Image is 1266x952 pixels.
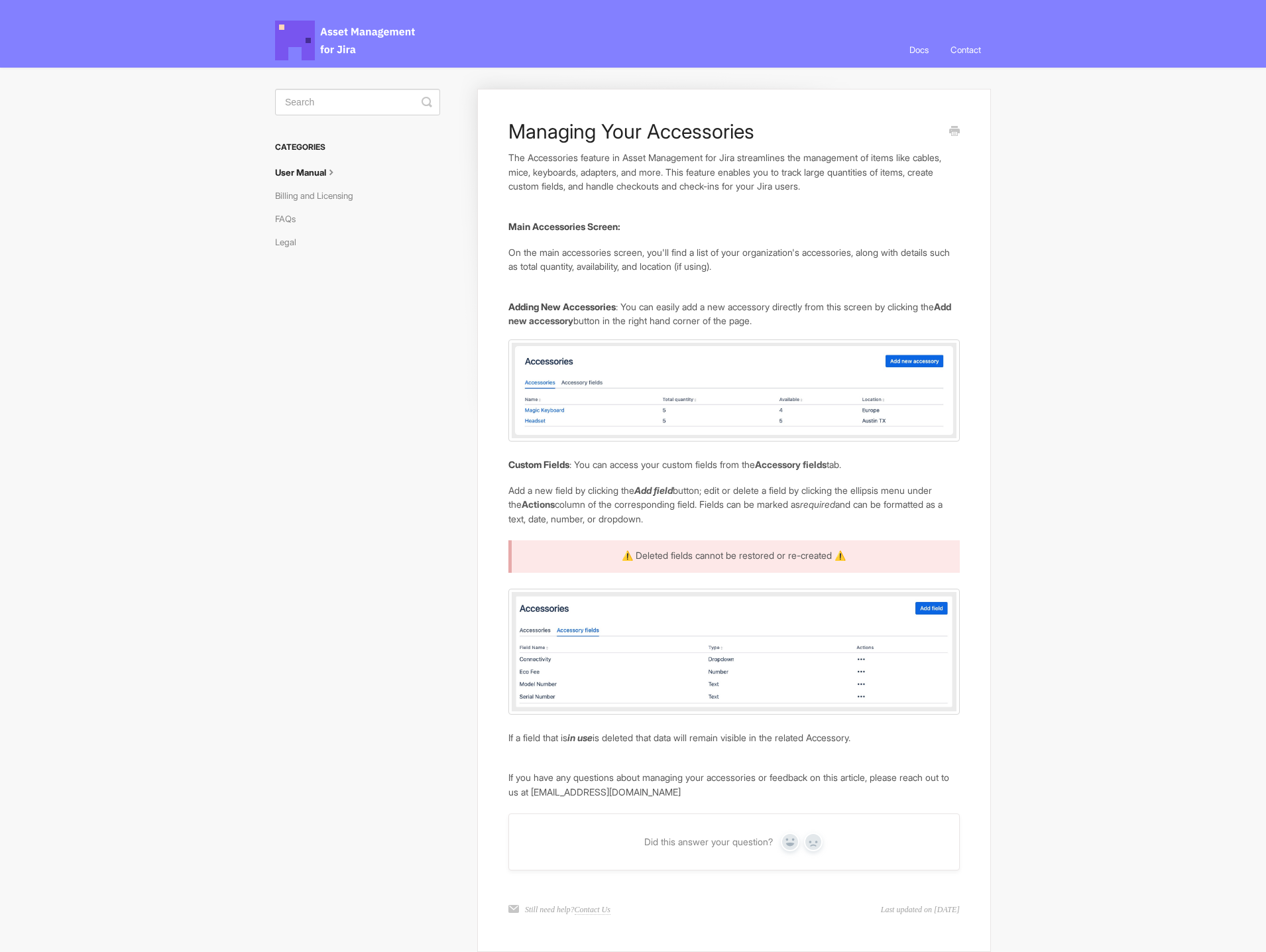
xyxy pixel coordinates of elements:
a: Billing and Licensing [275,185,363,206]
p: If a field that is is deleted that data will remain visible in the related Accessory. [508,731,960,745]
p: The Accessories feature in Asset Management for Jira streamlines the management of items like cab... [508,150,960,194]
strong: Main Accessories Screen: [508,221,620,232]
img: file-8xbHTi972B.jpg [508,339,960,442]
p: Still need help? [525,904,610,916]
a: User Manual [275,162,348,183]
p: : You can easily add a new accessory directly from this screen by clicking the button in the righ... [508,300,960,328]
b: in use [567,732,593,743]
b: Accessory fields [755,459,827,470]
b: Add field [634,485,673,496]
input: Search [275,89,440,115]
strong: Adding New Accessories [508,301,616,312]
time: Last updated on [DATE] [881,904,960,916]
p: Add a new field by clicking the button; edit or delete a field by clicking the ellipsis menu unde... [508,483,960,526]
span: Did this answer your question? [644,836,773,848]
strong: Custom Fields [508,459,569,470]
span: Asset Management for Jira Docs [275,21,417,60]
p: ⚠️ Deleted fields cannot be restored or re-created ⚠️ [525,548,943,563]
i: required [800,499,835,510]
p: On the main accessories screen, you'll find a list of your organization's accessories, along with... [508,245,960,274]
a: Contact [941,32,991,68]
h3: Categories [275,135,440,159]
a: Legal [275,231,306,253]
img: file-LA8tmD8q66.jpg [508,589,960,714]
p: If you have any questions about managing your accessories or feedback on this article, please rea... [508,770,960,799]
a: FAQs [275,208,306,229]
a: Contact Us [575,905,610,915]
a: Print this Article [949,125,960,139]
h1: Managing Your Accessories [508,119,940,143]
p: : You can access your custom fields from the tab. [508,457,960,472]
b: Actions [522,499,555,510]
a: Docs [899,32,939,68]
